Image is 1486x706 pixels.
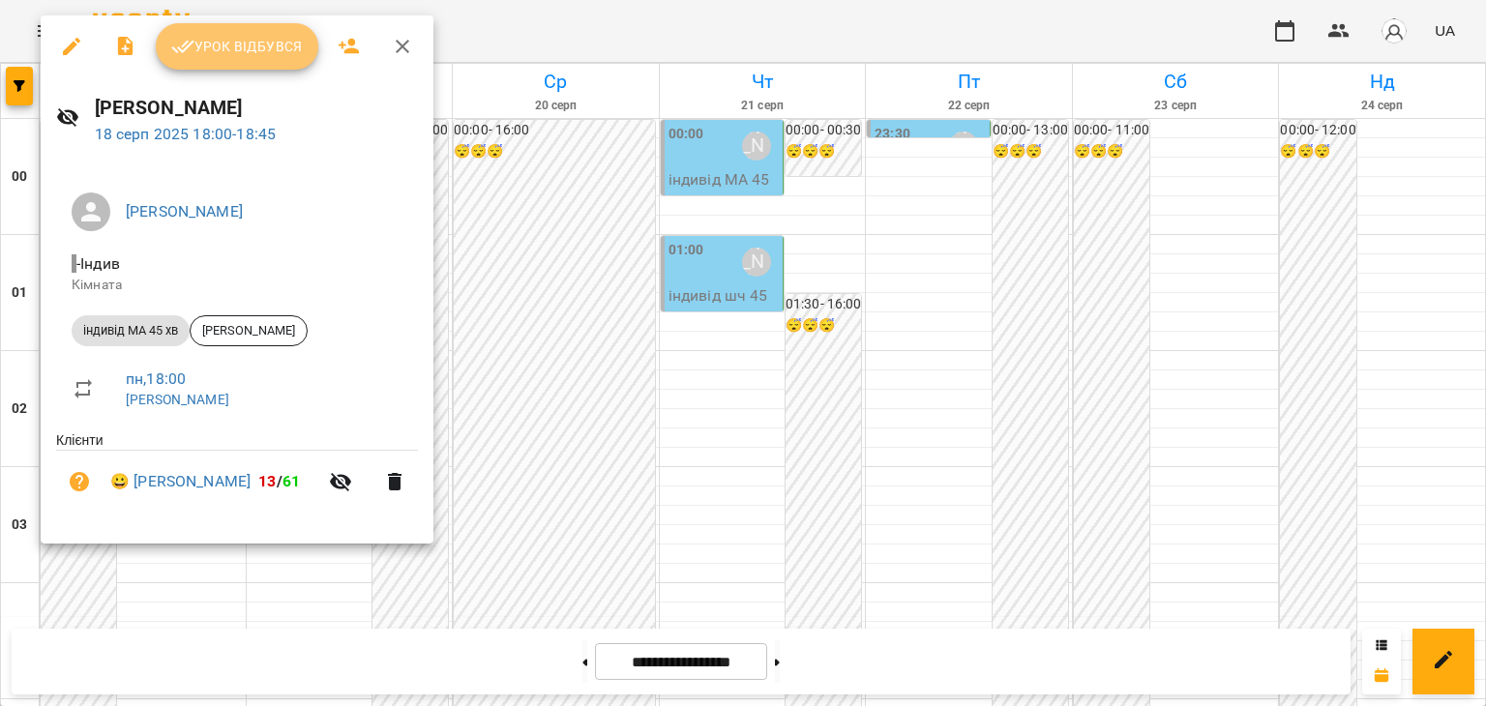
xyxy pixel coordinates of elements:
[72,276,402,295] p: Кімната
[126,202,243,221] a: [PERSON_NAME]
[56,430,418,520] ul: Клієнти
[191,322,307,339] span: [PERSON_NAME]
[190,315,308,346] div: [PERSON_NAME]
[171,35,303,58] span: Урок відбувся
[110,470,251,493] a: 😀 [PERSON_NAME]
[56,458,103,505] button: Візит ще не сплачено. Додати оплату?
[126,369,186,388] a: пн , 18:00
[95,125,277,143] a: 18 серп 2025 18:00-18:45
[258,472,300,490] b: /
[95,93,418,123] h6: [PERSON_NAME]
[156,23,318,70] button: Урок відбувся
[126,392,229,407] a: [PERSON_NAME]
[72,322,190,339] span: індивід МА 45 хв
[258,472,276,490] span: 13
[72,254,124,273] span: - Індив
[282,472,300,490] span: 61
